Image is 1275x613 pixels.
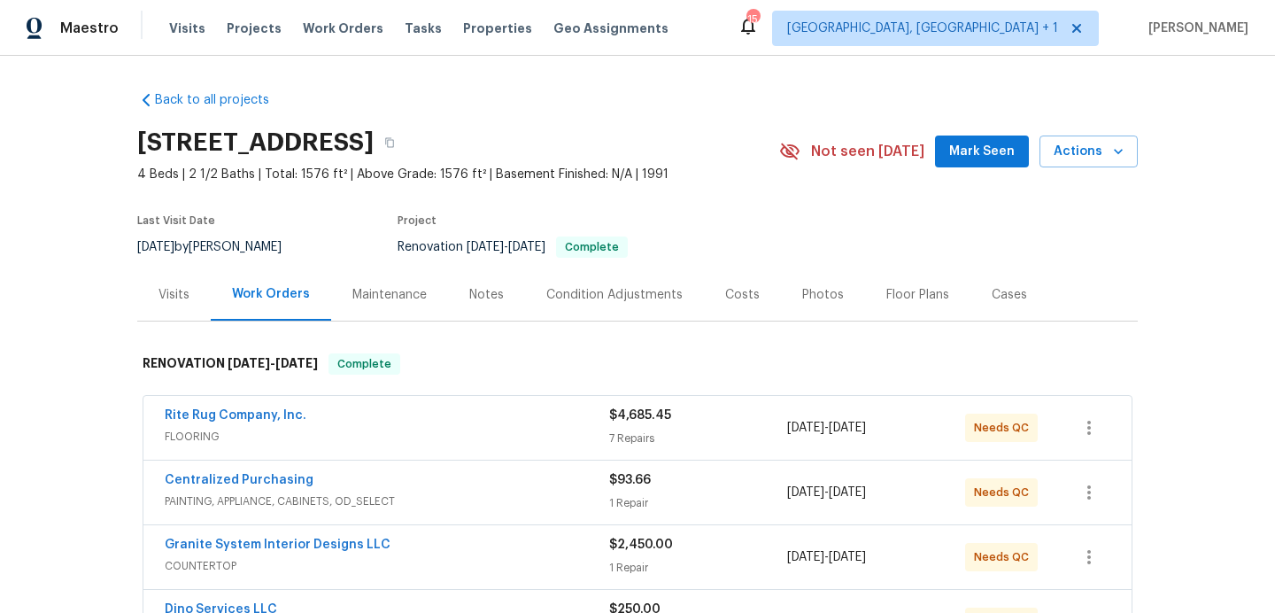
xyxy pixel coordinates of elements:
div: Work Orders [232,285,310,303]
span: Complete [330,355,398,373]
h6: RENOVATION [143,353,318,375]
div: by [PERSON_NAME] [137,237,303,258]
span: Projects [227,19,282,37]
span: [PERSON_NAME] [1141,19,1248,37]
div: Condition Adjustments [546,286,683,304]
span: Actions [1054,141,1124,163]
span: Tasks [405,22,442,35]
span: - [787,548,866,566]
span: $2,450.00 [609,539,673,551]
a: Centralized Purchasing [165,474,313,486]
span: Not seen [DATE] [811,143,924,160]
div: Cases [992,286,1027,304]
span: Work Orders [303,19,383,37]
span: Mark Seen [949,141,1015,163]
span: - [467,241,545,253]
a: Granite System Interior Designs LLC [165,539,390,551]
span: $4,685.45 [609,409,671,422]
span: [DATE] [829,422,866,434]
div: Visits [158,286,189,304]
span: [DATE] [275,357,318,369]
div: RENOVATION [DATE]-[DATE]Complete [137,336,1138,392]
span: Needs QC [974,419,1036,437]
a: Back to all projects [137,91,307,109]
a: Rite Rug Company, Inc. [165,409,306,422]
span: Last Visit Date [137,215,215,226]
span: [GEOGRAPHIC_DATA], [GEOGRAPHIC_DATA] + 1 [787,19,1058,37]
span: PAINTING, APPLIANCE, CABINETS, OD_SELECT [165,493,609,510]
span: Needs QC [974,548,1036,566]
div: Photos [802,286,844,304]
span: Properties [463,19,532,37]
span: Renovation [398,241,628,253]
span: Needs QC [974,484,1036,501]
span: [DATE] [787,422,824,434]
span: COUNTERTOP [165,557,609,575]
div: Maintenance [352,286,427,304]
span: Geo Assignments [553,19,668,37]
span: 4 Beds | 2 1/2 Baths | Total: 1576 ft² | Above Grade: 1576 ft² | Basement Finished: N/A | 1991 [137,166,779,183]
button: Actions [1039,136,1138,168]
span: [DATE] [467,241,504,253]
div: 1 Repair [609,559,787,577]
div: Notes [469,286,504,304]
span: [DATE] [228,357,270,369]
span: Project [398,215,437,226]
span: $93.66 [609,474,651,486]
div: 7 Repairs [609,430,787,447]
span: Visits [169,19,205,37]
div: 15 [746,11,759,28]
div: Floor Plans [886,286,949,304]
span: [DATE] [829,551,866,563]
div: Costs [725,286,760,304]
span: Maestro [60,19,119,37]
button: Copy Address [374,127,406,159]
span: Complete [558,242,626,252]
span: [DATE] [829,486,866,499]
span: FLOORING [165,428,609,446]
span: - [228,357,318,369]
span: - [787,419,866,437]
button: Mark Seen [935,136,1029,168]
span: [DATE] [787,486,824,499]
span: - [787,484,866,501]
span: [DATE] [787,551,824,563]
h2: [STREET_ADDRESS] [137,134,374,151]
span: [DATE] [508,241,545,253]
div: 1 Repair [609,494,787,512]
span: [DATE] [137,241,174,253]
